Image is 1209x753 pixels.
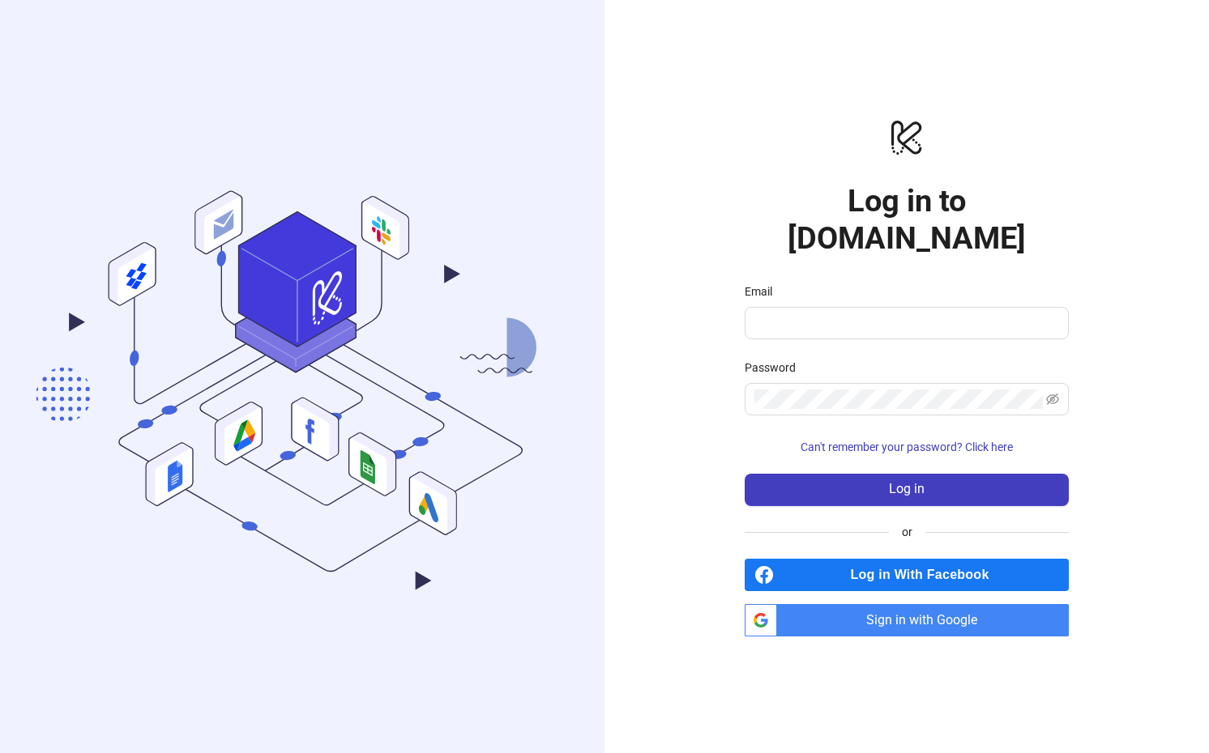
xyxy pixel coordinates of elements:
label: Password [745,359,806,376]
span: Log in [889,482,925,496]
h1: Log in to [DOMAIN_NAME] [745,182,1069,257]
span: Can't remember your password? Click here [801,440,1013,453]
input: Password [754,389,1043,409]
span: eye-invisible [1046,393,1059,406]
a: Can't remember your password? Click here [745,440,1069,453]
button: Log in [745,474,1069,506]
a: Sign in with Google [745,604,1069,636]
a: Log in With Facebook [745,559,1069,591]
span: Sign in with Google [784,604,1069,636]
input: Email [754,313,1056,333]
button: Can't remember your password? Click here [745,435,1069,461]
span: Log in With Facebook [780,559,1069,591]
label: Email [745,283,783,300]
span: or [889,523,925,541]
